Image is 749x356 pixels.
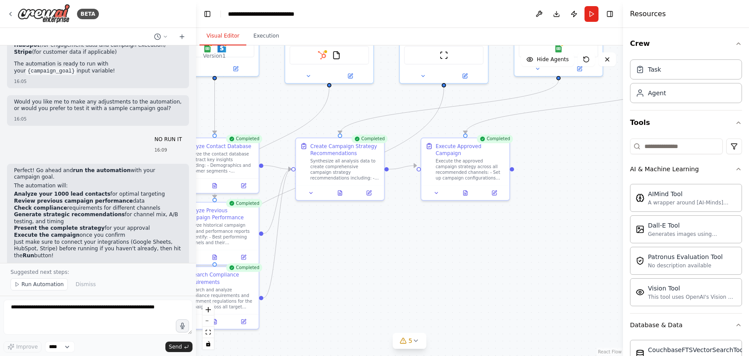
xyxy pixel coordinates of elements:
[203,304,214,349] div: React Flow controls
[263,162,291,173] g: Edge from 09d248eb-42c0-415b-83f8-989f39def3d0 to 286c3534-ff62-41b4-9dd1-410638d8f0b9
[217,44,226,52] img: Stripe
[310,158,380,181] div: Synthesize all analysis data to create comprehensive campaign strategy recommendations including:...
[154,147,182,153] div: 16:09
[185,287,255,310] div: Research and analyze compliance requirements and government regulations for the campaign across a...
[14,183,182,190] p: The automation will:
[648,252,723,261] div: Patronus Evaluation Tool
[648,294,736,301] div: This tool uses OpenAI's Vision API to describe the contents of an image.
[175,31,189,42] button: Start a new chat
[170,138,259,194] div: CompletedAnalyze Contact DatabaseAnalyze the contact database to extract key insights including: ...
[630,158,742,180] button: AI & Machine Learning
[201,8,213,20] button: Hide left sidebar
[318,51,326,60] img: HubSpot
[199,181,230,190] button: View output
[648,346,745,354] div: CouchbaseFTSVectorSearchTool
[14,61,182,75] p: The automation is ready to run with your input variable!
[211,87,447,262] g: Edge from 5ffa7291-4892-45a6-893e-2b444d492efd to 4a0332c2-e60c-474f-8c8f-f6d2bcec220f
[26,67,77,75] code: {campaign_goal}
[436,158,505,181] div: Execute the approved campaign strategy across all recommended channels: - Set up campaign configu...
[14,191,110,197] strong: Analyze your 1000 lead contacts
[185,271,255,286] div: Research Compliance Requirements
[14,211,125,218] strong: Generate strategic recommendations
[263,166,291,301] g: Edge from 4a0332c2-e60c-474f-8c8f-f6d2bcec220f to 286c3534-ff62-41b4-9dd1-410638d8f0b9
[77,9,99,19] div: BETA
[226,263,262,272] div: Completed
[231,181,255,190] button: Open in side panel
[228,10,324,18] nav: breadcrumb
[330,72,371,80] button: Open in side panel
[199,253,230,262] button: View output
[14,232,182,239] li: once you confirm
[199,318,230,326] button: View output
[203,304,214,315] button: zoom in
[23,252,34,259] strong: Run
[169,343,182,350] span: Send
[476,135,513,143] div: Completed
[14,205,67,211] strong: Check compliance
[357,189,381,197] button: Open in side panel
[444,72,485,80] button: Open in side panel
[14,232,80,238] strong: Execute the campaign
[21,281,64,288] span: Run Automation
[211,87,332,198] g: Edge from c7ed2270-0dc3-4c48-a727-d2c31c43dcd6 to 1577515f-7fae-4bb8-a0d4-21ced7787297
[150,31,171,42] button: Switch to previous chat
[630,9,666,19] h4: Resources
[185,223,255,245] div: Analyze historical campaign data and performance reports to identify: - Best performing channels ...
[440,51,448,60] img: ScrapeWebsiteTool
[636,256,644,265] img: PatronusEvalTool
[185,151,255,174] div: Analyze the contact database to extract key insights including: - Demographics and customer segme...
[231,318,255,326] button: Open in side panel
[537,56,569,63] span: Hide Agents
[648,284,736,293] div: Vision Tool
[14,167,182,181] p: Perfect! Go ahead and with your campaign goal.
[14,239,182,259] p: Just make sure to connect your integrations (Google Sheets, HubSpot, Stripe) before running if yo...
[598,349,622,354] a: React Flow attribution
[203,44,212,52] img: Google Sheets
[14,198,133,204] strong: Review previous campaign performance
[648,199,736,206] div: A wrapper around [AI-Minds]([URL][DOMAIN_NAME]). Useful for when you need answers to questions fr...
[648,231,736,238] div: Generates images using OpenAI's Dall-E model.
[203,338,214,349] button: toggle interactivity
[203,52,226,59] div: Version 1
[170,202,259,265] div: CompletedAnalyze Previous Campaign PerformanceAnalyze historical campaign data and performance re...
[630,56,742,110] div: Crew
[388,162,416,173] g: Edge from 286c3534-ff62-41b4-9dd1-410638d8f0b9 to 2d8d2194-b878-407e-b996-ceffb482e75e
[332,51,341,60] img: FileReadTool
[14,49,182,56] li: (for customer data if applicable)
[199,27,246,45] button: Visual Editor
[325,189,355,197] button: View output
[14,211,182,225] li: for channel mix, A/B testing, and timing
[436,142,505,157] div: Execute Approved Campaign
[16,343,38,350] span: Improve
[73,167,131,173] strong: run the automation
[176,319,189,332] button: Click to speak your automation idea
[10,278,68,290] button: Run Automation
[14,42,182,49] li: (for engagement data and campaign execution)
[630,165,699,173] div: AI & Machine Learning
[203,327,214,338] button: fit view
[648,89,666,97] div: Agent
[420,138,510,201] div: CompletedExecute Approved CampaignExecute the approved campaign strategy across all recommended c...
[462,80,676,134] g: Edge from 062b7b8f-173f-4b08-bb8b-e498d616f9bb to 2d8d2194-b878-407e-b996-ceffb482e75e
[203,315,214,327] button: zoom out
[630,31,742,56] button: Crew
[630,180,742,313] div: AI & Machine Learning
[14,263,182,269] div: 16:09
[636,194,644,202] img: AIMindTool
[14,198,182,205] li: data
[185,207,255,221] div: Analyze Previous Campaign Performance
[185,142,252,149] div: Analyze Contact Database
[636,225,644,234] img: DallETool
[521,52,574,66] button: Hide Agents
[10,269,185,276] p: Suggested next steps:
[648,65,661,74] div: Task
[310,142,380,157] div: Create Campaign Strategy Recommendations
[14,42,39,48] strong: HubSpot
[351,135,388,143] div: Completed
[630,321,682,329] div: Database & Data
[630,314,742,336] button: Database & Data
[165,342,192,352] button: Send
[3,341,42,353] button: Improve
[14,191,182,198] li: for optimal targeting
[554,44,563,52] img: Google Sheets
